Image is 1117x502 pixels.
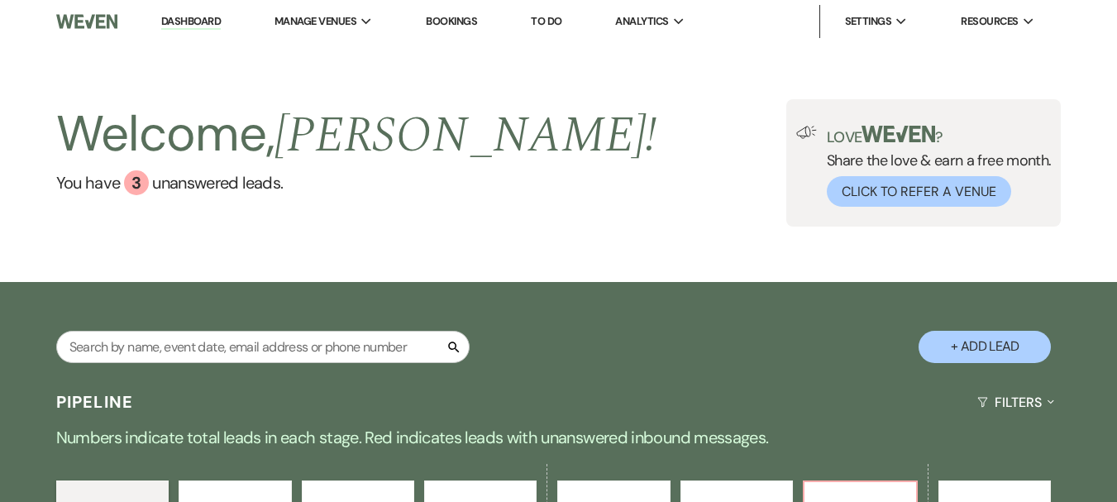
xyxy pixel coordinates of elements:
div: 3 [124,170,149,195]
button: Filters [971,380,1061,424]
span: Analytics [615,13,668,30]
span: [PERSON_NAME] ! [274,98,656,174]
div: Share the love & earn a free month. [817,126,1052,207]
a: You have 3 unanswered leads. [56,170,657,195]
a: Dashboard [161,14,221,30]
p: Love ? [827,126,1052,145]
img: Weven Logo [56,4,118,39]
span: Manage Venues [274,13,356,30]
button: + Add Lead [919,331,1051,363]
img: loud-speaker-illustration.svg [796,126,817,139]
span: Resources [961,13,1018,30]
img: weven-logo-green.svg [862,126,935,142]
a: Bookings [426,14,477,28]
h2: Welcome, [56,99,657,170]
button: Click to Refer a Venue [827,176,1011,207]
span: Settings [845,13,892,30]
h3: Pipeline [56,390,134,414]
input: Search by name, event date, email address or phone number [56,331,470,363]
a: To Do [531,14,561,28]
